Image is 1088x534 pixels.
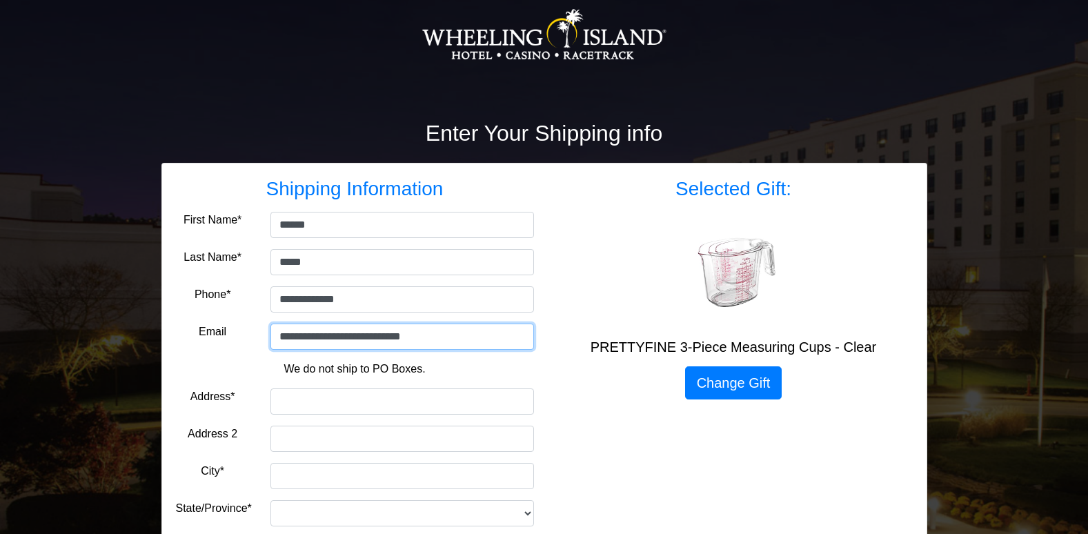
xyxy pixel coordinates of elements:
[176,500,252,517] label: State/Province*
[199,324,226,340] label: Email
[678,217,789,328] img: PRETTYFINE 3-Piece Measuring Cups - Clear
[161,120,927,146] h2: Enter Your Shipping info
[195,286,231,303] label: Phone*
[201,463,224,479] label: City*
[186,361,524,377] p: We do not ship to PO Boxes.
[685,366,782,399] a: Change Gift
[184,249,241,266] label: Last Name*
[188,426,237,442] label: Address 2
[190,388,235,405] label: Address*
[184,212,241,228] label: First Name*
[555,177,913,201] h3: Selected Gift:
[176,177,534,201] h3: Shipping Information
[555,339,913,355] h5: PRETTYFINE 3-Piece Measuring Cups - Clear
